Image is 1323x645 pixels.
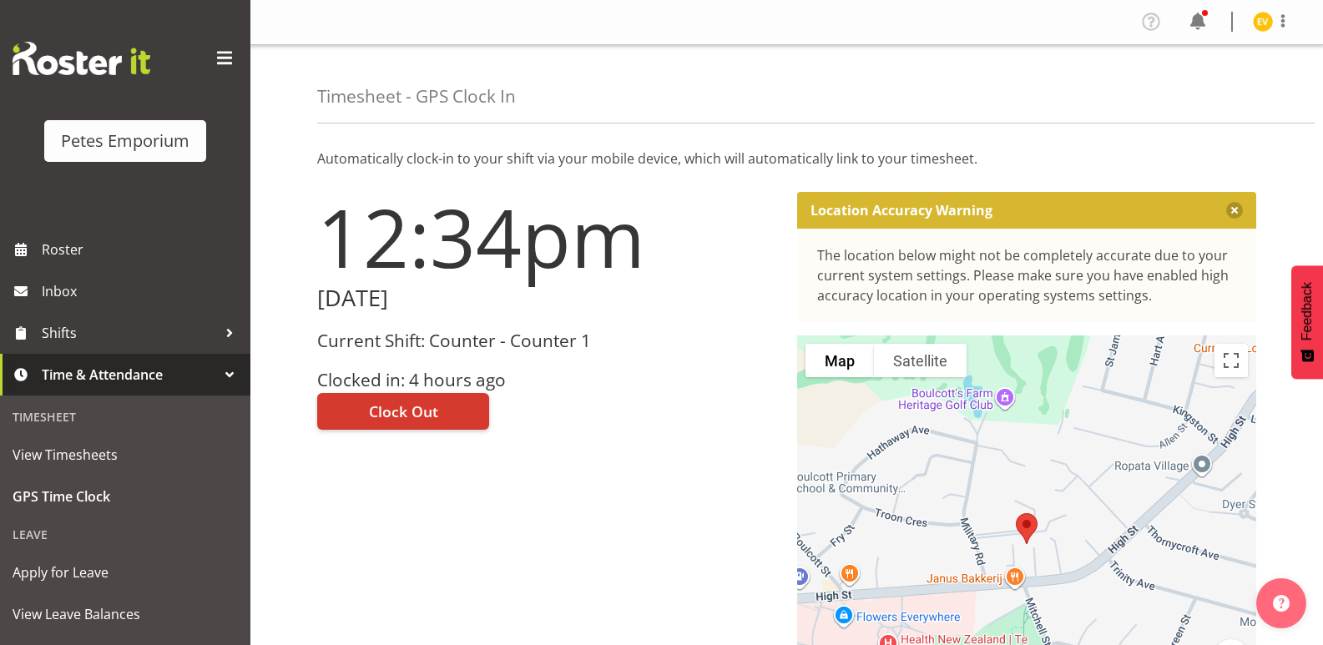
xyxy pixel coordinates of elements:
[1214,344,1248,377] button: Toggle fullscreen view
[13,560,238,585] span: Apply for Leave
[4,400,246,434] div: Timesheet
[13,602,238,627] span: View Leave Balances
[42,279,242,304] span: Inbox
[1226,202,1243,219] button: Close message
[1253,12,1273,32] img: eva-vailini10223.jpg
[13,484,238,509] span: GPS Time Clock
[317,331,777,350] h3: Current Shift: Counter - Counter 1
[4,434,246,476] a: View Timesheets
[4,593,246,635] a: View Leave Balances
[317,285,777,311] h2: [DATE]
[1300,282,1315,340] span: Feedback
[817,245,1237,305] div: The location below might not be completely accurate due to your current system settings. Please m...
[42,362,217,387] span: Time & Attendance
[317,87,516,106] h4: Timesheet - GPS Clock In
[13,42,150,75] img: Rosterit website logo
[61,128,189,154] div: Petes Emporium
[317,393,489,430] button: Clock Out
[42,237,242,262] span: Roster
[4,476,246,517] a: GPS Time Clock
[42,320,217,345] span: Shifts
[13,442,238,467] span: View Timesheets
[4,517,246,552] div: Leave
[874,344,967,377] button: Show satellite imagery
[369,401,438,422] span: Clock Out
[4,552,246,593] a: Apply for Leave
[810,202,992,219] p: Location Accuracy Warning
[317,149,1256,169] p: Automatically clock-in to your shift via your mobile device, which will automatically link to you...
[317,370,777,390] h3: Clocked in: 4 hours ago
[805,344,874,377] button: Show street map
[1291,265,1323,379] button: Feedback - Show survey
[1273,595,1290,612] img: help-xxl-2.png
[317,192,777,282] h1: 12:34pm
